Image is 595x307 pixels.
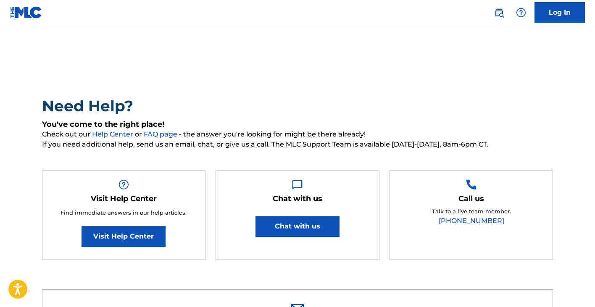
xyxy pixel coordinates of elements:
[118,179,129,190] img: Help Box Image
[494,8,504,18] img: search
[458,194,484,204] h5: Call us
[42,139,553,150] span: If you need additional help, send us an email, chat, or give us a call. The MLC Support Team is a...
[91,194,157,204] h5: Visit Help Center
[92,130,135,138] a: Help Center
[42,97,553,115] h2: Need Help?
[42,120,553,129] h5: You've come to the right place!
[61,209,187,216] span: Find immediate answers in our help articles.
[144,130,179,138] a: FAQ page
[513,4,529,21] div: Help
[516,8,526,18] img: help
[273,194,322,204] h5: Chat with us
[10,6,42,18] img: MLC Logo
[491,4,508,21] a: Public Search
[534,2,585,23] a: Log In
[82,226,166,247] a: Visit Help Center
[255,216,340,237] button: Chat with us
[292,179,303,190] img: Help Box Image
[432,207,511,216] p: Talk to a live team member.
[439,217,504,225] a: [PHONE_NUMBER]
[466,179,477,190] img: Help Box Image
[42,129,553,139] span: Check out our or - the answer you're looking for might be there already!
